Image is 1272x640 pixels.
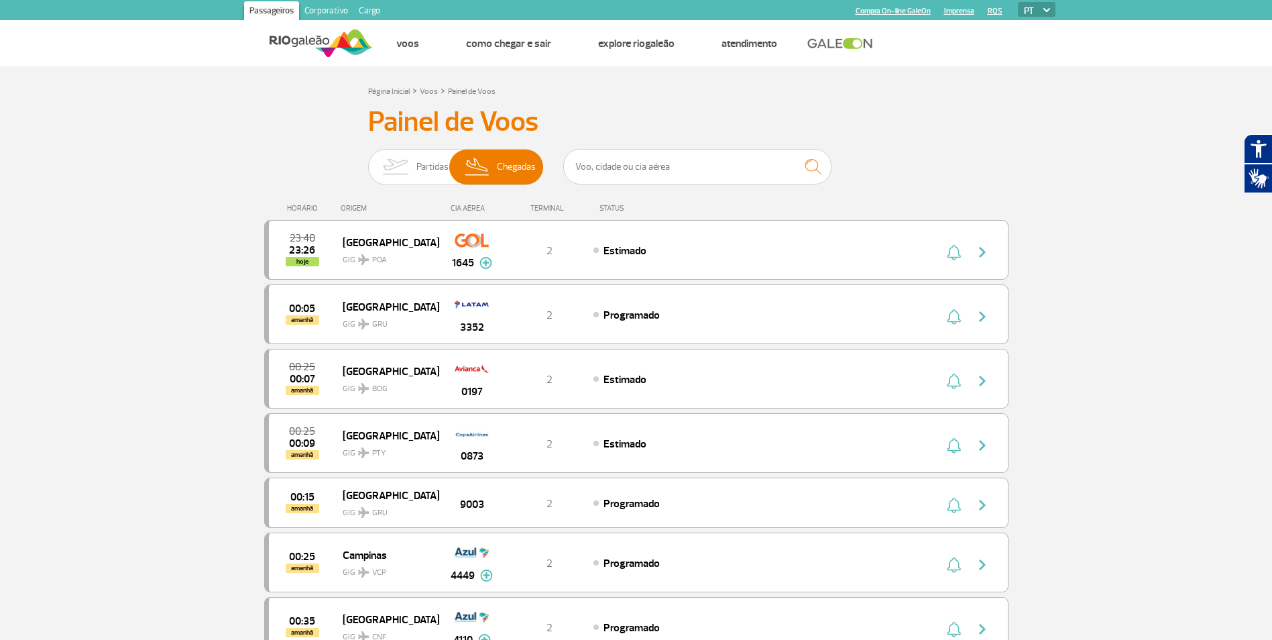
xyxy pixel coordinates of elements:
span: 9003 [460,496,484,513]
img: destiny_airplane.svg [358,383,369,394]
span: 0873 [461,448,483,464]
span: GIG [343,247,428,266]
span: 2025-10-02 00:15:00 [290,492,314,502]
span: GIG [343,311,428,331]
img: destiny_airplane.svg [358,319,369,329]
a: Voos [420,87,438,97]
span: 3352 [460,319,484,335]
a: > [412,83,417,98]
span: 2025-10-02 00:25:00 [289,362,315,372]
span: [GEOGRAPHIC_DATA] [343,362,428,380]
span: GIG [343,500,428,519]
span: [GEOGRAPHIC_DATA] [343,427,428,444]
img: destiny_airplane.svg [358,447,369,458]
span: [GEOGRAPHIC_DATA] [343,486,428,504]
span: 2 [546,437,553,451]
img: seta-direita-painel-voo.svg [974,621,990,637]
span: Estimado [603,373,646,386]
img: seta-direita-painel-voo.svg [974,557,990,573]
span: [GEOGRAPHIC_DATA] [343,298,428,315]
span: VCP [372,567,386,579]
a: Cargo [353,1,386,23]
img: destiny_airplane.svg [358,567,369,578]
span: BOG [372,383,388,395]
span: 2025-10-01 23:26:00 [289,246,315,255]
a: Como chegar e sair [466,37,551,50]
span: POA [372,254,387,266]
span: Chegadas [497,150,536,184]
img: seta-direita-painel-voo.svg [974,497,990,513]
span: amanhã [286,386,319,395]
span: 2 [546,309,553,322]
input: Voo, cidade ou cia aérea [563,149,831,184]
a: Corporativo [299,1,353,23]
span: 2 [546,497,553,511]
span: [GEOGRAPHIC_DATA] [343,610,428,628]
img: sino-painel-voo.svg [947,497,961,513]
span: Programado [603,309,660,322]
a: Imprensa [944,7,974,15]
span: Programado [603,557,660,570]
img: slider-desembarque [458,150,498,184]
img: slider-embarque [374,150,416,184]
img: sino-painel-voo.svg [947,309,961,325]
span: amanhã [286,450,319,460]
span: 2 [546,621,553,635]
img: destiny_airplane.svg [358,507,369,518]
a: Atendimento [721,37,777,50]
span: 2025-10-02 00:35:00 [289,617,315,626]
a: Página Inicial [368,87,410,97]
div: CIA AÉREA [439,204,506,213]
span: 2025-10-02 00:05:00 [289,304,315,313]
span: Programado [603,497,660,511]
span: 0197 [461,384,483,400]
span: GIG [343,376,428,395]
span: Estimado [603,437,646,451]
a: Compra On-line GaleOn [856,7,931,15]
h3: Painel de Voos [368,105,905,139]
span: 2 [546,244,553,258]
span: Campinas [343,546,428,564]
a: RQS [988,7,1002,15]
span: amanhã [286,564,319,573]
div: Plugin de acessibilidade da Hand Talk. [1244,134,1272,193]
span: 4449 [451,568,475,584]
a: Painel de Voos [448,87,496,97]
img: sino-painel-voo.svg [947,621,961,637]
img: mais-info-painel-voo.svg [480,570,493,582]
img: seta-direita-painel-voo.svg [974,244,990,260]
span: 2025-10-02 00:07:00 [290,374,315,384]
img: sino-painel-voo.svg [947,373,961,389]
img: sino-painel-voo.svg [947,437,961,454]
img: sino-painel-voo.svg [947,244,961,260]
span: Programado [603,621,660,635]
button: Abrir recursos assistivos. [1244,134,1272,164]
span: 2025-10-02 00:25:00 [289,552,315,562]
span: GRU [372,507,388,519]
img: mais-info-painel-voo.svg [479,257,492,269]
span: GIG [343,559,428,579]
span: 2025-10-02 00:25:00 [289,427,315,436]
span: [GEOGRAPHIC_DATA] [343,233,428,251]
a: Voos [396,37,419,50]
span: 2 [546,557,553,570]
span: 1645 [452,255,474,271]
a: > [441,83,445,98]
span: GRU [372,319,388,331]
img: seta-direita-painel-voo.svg [974,373,990,389]
img: seta-direita-painel-voo.svg [974,309,990,325]
a: Passageiros [244,1,299,23]
div: STATUS [593,204,702,213]
img: sino-painel-voo.svg [947,557,961,573]
img: seta-direita-painel-voo.svg [974,437,990,454]
img: destiny_airplane.svg [358,254,369,265]
a: Explore RIOgaleão [598,37,675,50]
button: Abrir tradutor de língua de sinais. [1244,164,1272,193]
span: hoje [286,257,319,266]
span: 2025-10-02 00:09:00 [289,439,315,448]
span: PTY [372,447,386,460]
span: 2 [546,373,553,386]
span: amanhã [286,628,319,637]
div: ORIGEM [341,204,439,213]
div: TERMINAL [506,204,593,213]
